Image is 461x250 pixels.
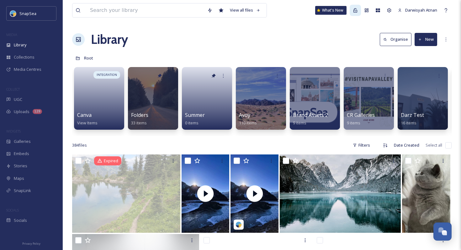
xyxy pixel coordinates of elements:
span: Brand Assets 2 [293,112,328,118]
span: COLLECT [6,87,20,91]
img: snapsea-logo.png [236,221,242,228]
span: 384 file s [72,142,87,148]
span: SnapLink [14,188,31,194]
span: SnapSea [19,11,36,16]
a: Darz Test16 items [401,112,424,126]
a: Summer0 items [185,112,205,126]
a: Darwisyah Atnan [395,4,440,16]
span: SOCIALS [6,208,19,212]
input: Search your library [87,3,204,17]
span: Select all [426,142,442,148]
span: 16 items [401,120,416,126]
span: 9 items [293,120,306,126]
span: Media Centres [14,66,41,72]
a: Privacy Policy [22,239,40,247]
span: Folders [131,112,148,118]
span: Summer [185,112,205,118]
span: Socials [14,217,27,223]
span: Privacy Policy [22,242,40,246]
span: Avoy [239,112,250,118]
img: tim-stief-YFFGkE3y4F8-unsplash.jpg [280,154,401,233]
span: Embeds [14,151,29,157]
span: Darwisyah Atnan [405,7,437,13]
span: 9 items [347,120,360,126]
img: IMG-20250528-WA0005.jpg [402,154,450,233]
a: Organise [380,33,415,46]
span: INTEGRATION [97,73,117,77]
a: Avoy110 items [239,112,257,126]
button: New [415,33,437,46]
button: Organise [380,33,411,46]
a: Brand Assets 29 items [293,112,328,126]
span: Canva [77,112,92,118]
span: Stories [14,163,27,169]
span: View Items [77,120,98,126]
div: Date Created [391,139,422,151]
span: Darz Test [401,112,424,118]
span: Galleries [14,138,31,144]
span: Maps [14,175,24,181]
span: CR Galleries [347,112,375,118]
span: MEDIA [6,32,17,37]
a: View all files [227,4,263,16]
a: Root [84,54,93,62]
img: thumbnail [182,154,229,233]
a: Folders33 items [131,112,148,126]
span: Collections [14,54,34,60]
span: 110 items [239,120,257,126]
div: 129 [33,109,42,114]
img: snapsea-logo.png [10,10,16,17]
img: thumbnail [230,154,278,233]
span: Expired [104,158,118,164]
span: Root [84,55,93,61]
span: WIDGETS [6,129,21,133]
span: 0 items [185,120,199,126]
a: INTEGRATIONCanvaView Items [72,64,126,130]
a: What's New [315,6,347,15]
div: Filters [350,139,373,151]
span: Library [14,42,26,48]
span: Uploads [14,109,29,115]
span: 33 items [131,120,147,126]
button: Open Chat [433,222,452,241]
a: CR Galleries9 items [347,112,375,126]
img: img3.jpg [72,154,180,233]
a: Library [91,30,128,49]
span: UGC [14,96,22,102]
